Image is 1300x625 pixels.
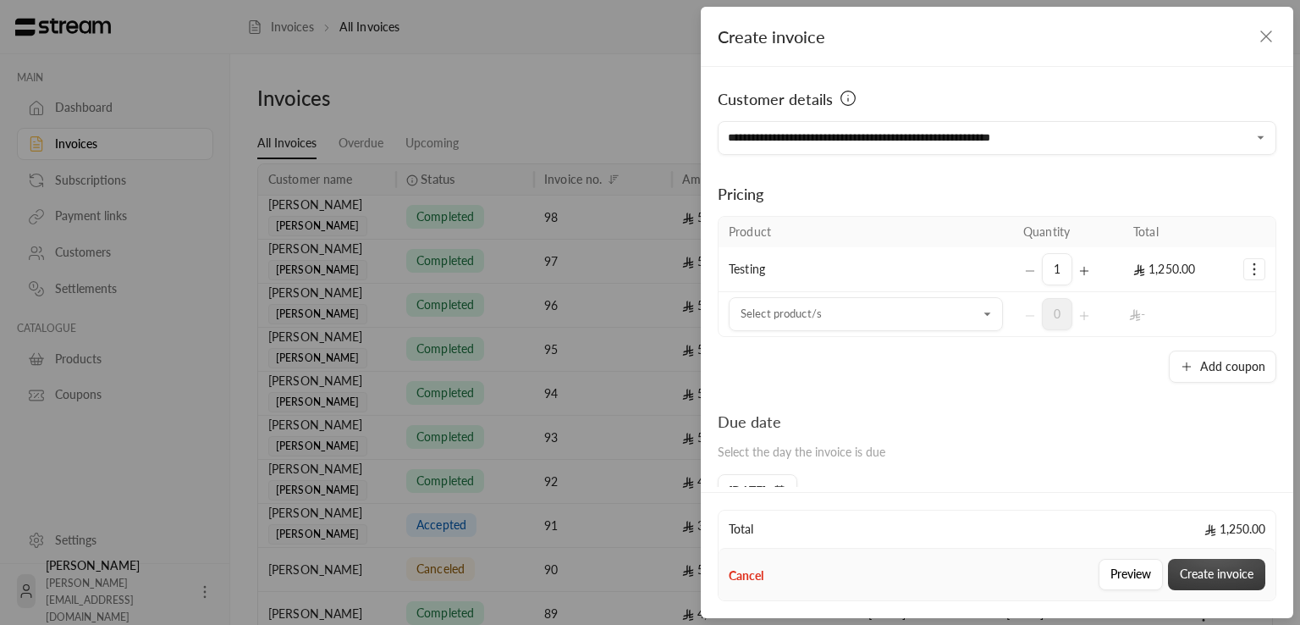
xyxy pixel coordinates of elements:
button: Open [1251,128,1271,148]
table: Selected Products [718,216,1276,337]
span: Total [729,521,753,538]
th: Product [719,217,1013,247]
span: Customer details [718,87,833,111]
span: Testing [729,262,765,276]
button: Open [978,304,998,324]
button: Create invoice [1168,559,1265,590]
span: 1,250.00 [1204,521,1265,538]
button: Add coupon [1169,351,1276,383]
button: Cancel [729,567,763,584]
td: - [1123,292,1233,336]
button: Preview [1099,559,1163,590]
span: Create invoice [718,26,825,47]
span: 1 [1042,253,1072,285]
span: Select the day the invoice is due [718,445,885,459]
span: 0 [1042,298,1072,330]
div: Pricing [718,182,1276,206]
span: [DATE] [729,483,766,500]
span: 1,250.00 [1133,262,1195,276]
th: Total [1123,217,1233,247]
th: Quantity [1013,217,1123,247]
div: Due date [718,410,885,434]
